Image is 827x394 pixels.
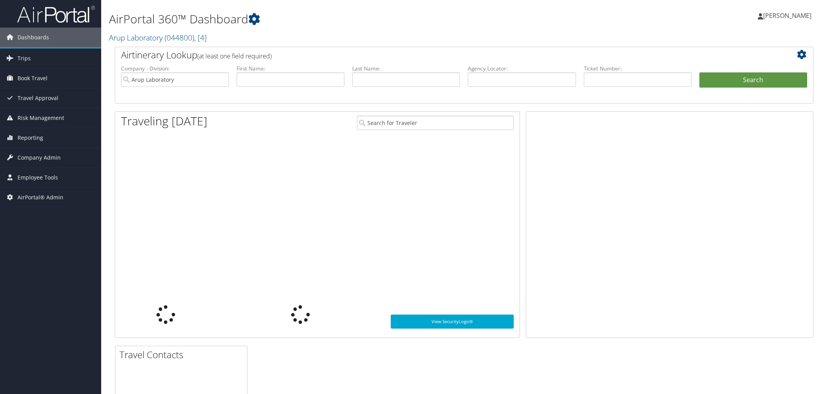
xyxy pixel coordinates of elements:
[109,11,583,27] h1: AirPortal 360™ Dashboard
[18,188,63,207] span: AirPortal® Admin
[468,65,576,72] label: Agency Locator:
[194,32,207,43] span: , [ 4 ]
[18,69,47,88] span: Book Travel
[18,128,43,148] span: Reporting
[119,348,247,361] h2: Travel Contacts
[18,108,64,128] span: Risk Management
[121,65,229,72] label: Company - Division:
[18,28,49,47] span: Dashboards
[109,32,207,43] a: Arup Laboratory
[391,315,514,329] a: View SecurityLogic®
[18,88,58,108] span: Travel Approval
[121,48,749,62] h2: Airtinerary Lookup
[237,65,344,72] label: First Name:
[357,116,514,130] input: Search for Traveler
[352,65,460,72] label: Last Name:
[699,72,807,88] button: Search
[17,5,95,23] img: airportal-logo.png
[197,52,272,60] span: (at least one field required)
[121,113,207,129] h1: Traveling [DATE]
[18,168,58,187] span: Employee Tools
[18,49,31,68] span: Trips
[165,32,194,43] span: ( 044800 )
[763,11,811,20] span: [PERSON_NAME]
[18,148,61,167] span: Company Admin
[584,65,692,72] label: Ticket Number:
[758,4,819,27] a: [PERSON_NAME]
